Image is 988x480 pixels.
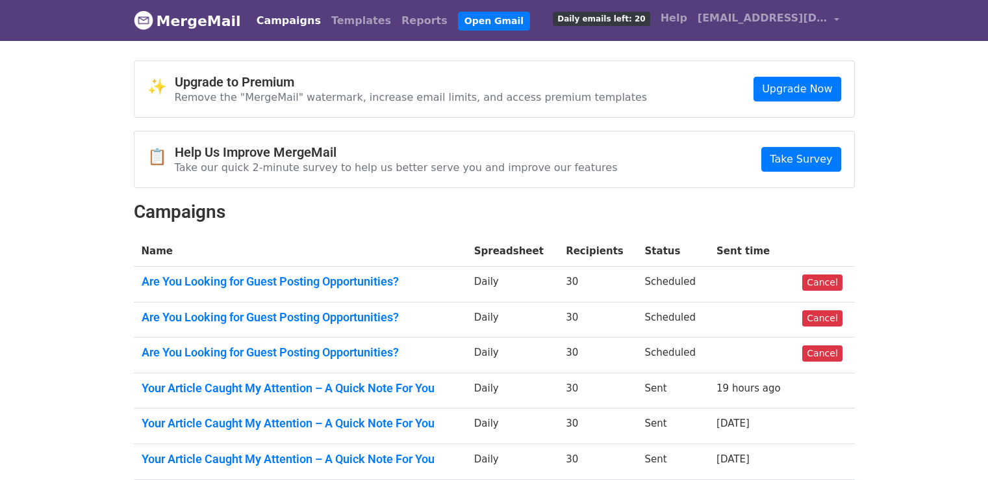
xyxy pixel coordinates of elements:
a: Your Article Caught My Attention – A Quick Note For You [142,452,459,466]
a: Are You Looking for Guest Posting Opportunities? [142,274,459,289]
span: 📋 [147,148,175,167]
td: 30 [558,444,637,480]
a: 19 hours ago [716,382,781,394]
a: Reports [396,8,453,34]
a: Are You Looking for Guest Posting Opportunities? [142,310,459,325]
td: Sent [637,408,709,444]
th: Name [134,236,466,267]
td: Scheduled [637,267,709,302]
td: Daily [466,408,558,444]
td: Sent [637,373,709,408]
a: Daily emails left: 20 [548,5,655,31]
span: [EMAIL_ADDRESS][DOMAIN_NAME] [698,10,828,26]
p: Remove the "MergeMail" watermark, increase email limits, and access premium templates [175,90,648,104]
a: [DATE] [716,453,750,465]
a: Cancel [802,274,842,291]
a: Templates [326,8,396,34]
a: Cancel [802,345,842,362]
td: Daily [466,302,558,338]
td: 30 [558,338,637,373]
td: 30 [558,408,637,444]
img: MergeMail logo [134,10,153,30]
th: Recipients [558,236,637,267]
a: [EMAIL_ADDRESS][DOMAIN_NAME] [692,5,844,36]
a: Take Survey [761,147,841,172]
th: Status [637,236,709,267]
p: Take our quick 2-minute survey to help us better serve you and improve our features [175,161,618,174]
h4: Help Us Improve MergeMail [175,144,618,160]
span: ✨ [147,77,175,96]
td: Daily [466,267,558,302]
span: Daily emails left: 20 [553,12,650,26]
td: Daily [466,444,558,480]
td: 30 [558,267,637,302]
th: Sent time [709,236,794,267]
td: Scheduled [637,302,709,338]
h2: Campaigns [134,201,855,223]
a: Campaigns [251,8,326,34]
th: Spreadsheet [466,236,558,267]
td: Daily [466,338,558,373]
td: Daily [466,373,558,408]
td: 30 [558,302,637,338]
a: Upgrade Now [754,77,841,101]
a: Open Gmail [458,12,530,31]
a: MergeMail [134,7,241,34]
a: Cancel [802,310,842,327]
a: Are You Looking for Guest Posting Opportunities? [142,345,459,360]
h4: Upgrade to Premium [175,74,648,90]
td: Sent [637,444,709,480]
a: Your Article Caught My Attention – A Quick Note For You [142,381,459,395]
td: 30 [558,373,637,408]
a: [DATE] [716,418,750,429]
a: Your Article Caught My Attention – A Quick Note For You [142,416,459,431]
td: Scheduled [637,338,709,373]
a: Help [655,5,692,31]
